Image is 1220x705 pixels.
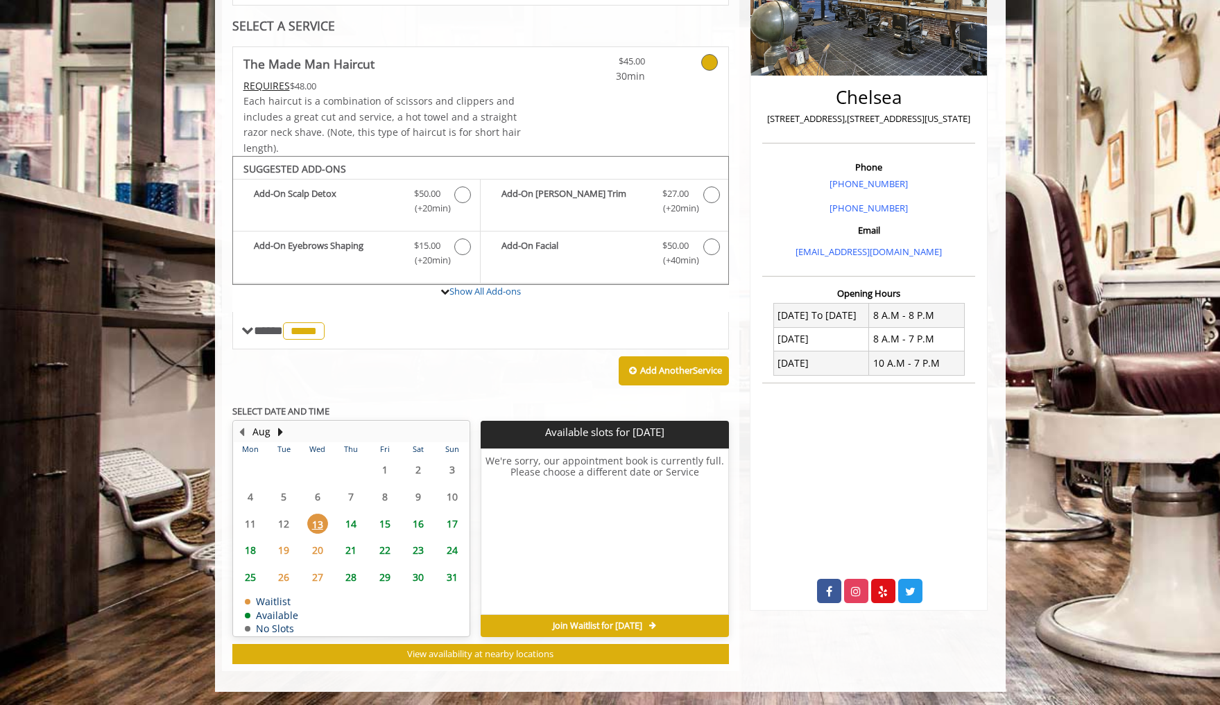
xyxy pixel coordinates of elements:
[334,564,368,591] td: Select day28
[766,225,972,235] h3: Email
[563,69,645,84] span: 30min
[501,238,648,268] b: Add-On Facial
[402,510,435,537] td: Select day16
[553,620,642,632] span: Join Waitlist for [DATE]
[240,186,473,219] label: Add-On Scalp Detox
[368,510,401,537] td: Select day15
[234,537,267,564] td: Select day18
[773,304,869,327] td: [DATE] To [DATE]
[243,94,521,154] span: Each haircut is a combination of scissors and clippers and includes a great cut and service, a ho...
[375,514,395,534] span: 15
[234,564,267,591] td: Select day25
[273,567,294,587] span: 26
[273,540,294,560] span: 19
[655,253,696,268] span: (+40min )
[232,405,329,417] b: SELECT DATE AND TIME
[275,424,286,439] button: Next Month
[414,186,440,201] span: $50.00
[435,442,469,456] th: Sun
[267,442,300,456] th: Tue
[662,186,689,201] span: $27.00
[243,162,346,175] b: SUGGESTED ADD-ONS
[486,426,723,438] p: Available slots for [DATE]
[655,201,696,216] span: (+20min )
[243,78,522,94] div: $48.00
[766,87,972,107] h2: Chelsea
[408,567,429,587] span: 30
[406,201,447,216] span: (+20min )
[408,514,429,534] span: 16
[254,238,400,268] b: Add-On Eyebrows Shaping
[243,79,290,92] span: This service needs some Advance to be paid before we block your appointment
[368,442,401,456] th: Fri
[243,54,375,73] b: The Made Man Haircut
[341,540,361,560] span: 21
[796,245,942,258] a: [EMAIL_ADDRESS][DOMAIN_NAME]
[300,564,334,591] td: Select day27
[442,567,463,587] span: 31
[252,424,270,439] button: Aug
[245,610,298,620] td: Available
[300,510,334,537] td: Select day13
[307,514,328,534] span: 13
[414,238,440,253] span: $15.00
[762,288,975,298] h3: Opening Hours
[245,623,298,634] td: No Slots
[408,540,429,560] span: 23
[307,540,328,560] span: 20
[766,162,972,172] h3: Phone
[254,186,400,216] b: Add-On Scalp Detox
[563,47,645,84] a: $45.00
[307,567,328,587] span: 27
[341,567,361,587] span: 28
[766,112,972,126] p: [STREET_ADDRESS],[STREET_ADDRESS][US_STATE]
[773,327,869,351] td: [DATE]
[449,285,521,297] a: Show All Add-ons
[869,351,965,375] td: 10 A.M - 7 P.M
[300,442,334,456] th: Wed
[442,514,463,534] span: 17
[334,442,368,456] th: Thu
[232,156,730,285] div: The Made Man Haircut Add-onS
[300,537,334,564] td: Select day20
[407,647,553,660] span: View availability at nearby locations
[240,540,261,560] span: 18
[368,537,401,564] td: Select day22
[334,537,368,564] td: Select day21
[435,537,469,564] td: Select day24
[240,567,261,587] span: 25
[830,202,908,214] a: [PHONE_NUMBER]
[830,177,908,190] a: [PHONE_NUMBER]
[402,564,435,591] td: Select day30
[662,238,689,253] span: $50.00
[240,238,473,271] label: Add-On Eyebrows Shaping
[368,564,401,591] td: Select day29
[245,596,298,607] td: Waitlist
[619,356,729,385] button: Add AnotherService
[640,364,722,376] b: Add Another Service
[234,442,267,456] th: Mon
[869,327,965,351] td: 8 A.M - 7 P.M
[402,442,435,456] th: Sat
[442,540,463,560] span: 24
[435,510,469,537] td: Select day17
[267,537,300,564] td: Select day19
[334,510,368,537] td: Select day14
[341,514,361,534] span: 14
[402,537,435,564] td: Select day23
[375,567,395,587] span: 29
[488,186,721,219] label: Add-On Beard Trim
[488,238,721,271] label: Add-On Facial
[501,186,648,216] b: Add-On [PERSON_NAME] Trim
[481,455,728,609] h6: We're sorry, our appointment book is currently full. Please choose a different date or Service
[237,424,248,439] button: Previous Month
[773,351,869,375] td: [DATE]
[375,540,395,560] span: 22
[869,304,965,327] td: 8 A.M - 8 P.M
[267,564,300,591] td: Select day26
[232,644,730,664] button: View availability at nearby locations
[232,19,730,33] div: SELECT A SERVICE
[435,564,469,591] td: Select day31
[406,253,447,268] span: (+20min )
